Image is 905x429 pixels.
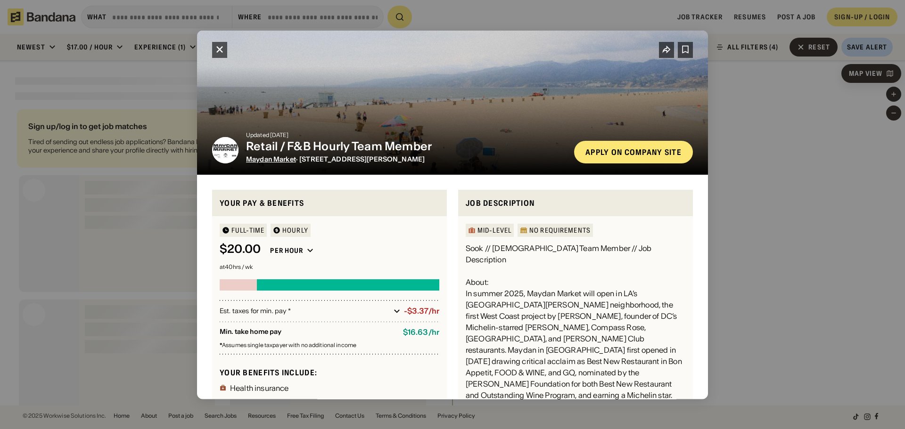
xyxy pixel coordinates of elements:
[404,307,439,316] div: -$3.37/hr
[220,197,439,209] div: Your pay & benefits
[246,154,296,163] a: Maydan Market
[220,342,439,348] div: Assumes single taxpayer with no additional income
[477,227,511,234] div: Mid-Level
[246,155,567,163] div: · [STREET_ADDRESS][PERSON_NAME]
[220,306,390,316] div: Est. taxes for min. pay *
[230,398,289,405] div: Dining discounts
[246,132,567,138] div: Updated [DATE]
[585,148,682,155] div: Apply on company site
[220,264,439,270] div: at 40 hrs / wk
[230,384,289,391] div: Health insurance
[220,328,395,337] div: Min. take home pay
[246,139,567,153] div: Retail / F&B Hourly Team Member
[231,227,264,234] div: Full-time
[282,227,308,234] div: HOURLY
[466,243,685,265] div: Sook // [DEMOGRAPHIC_DATA] Team Member // Job Description
[529,227,591,234] div: No Requirements
[212,137,239,163] img: Maydan Market logo
[466,276,685,288] div: About:
[466,197,685,209] div: Job Description
[270,246,303,255] div: Per hour
[403,328,439,337] div: $ 16.63 / hr
[220,367,439,377] div: Your benefits include:
[220,243,261,256] div: $ 20.00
